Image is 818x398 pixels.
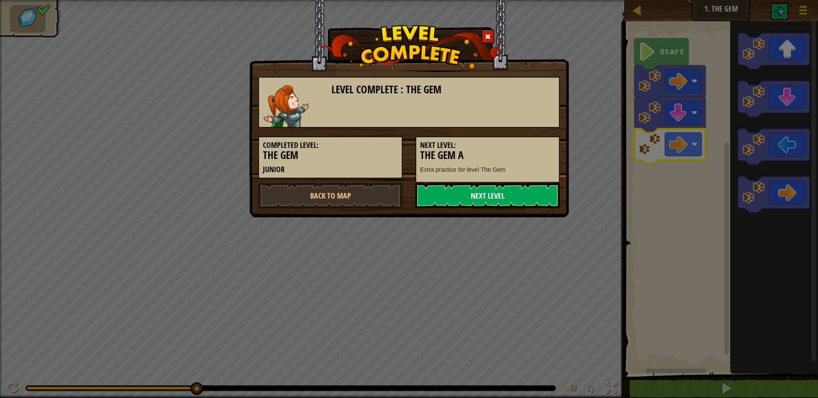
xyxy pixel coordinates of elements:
img: captain.png [263,85,309,127]
h5: Junior [263,165,398,174]
img: level_complete.png [318,25,501,68]
h3: The Gem [263,150,398,161]
a: Next Level [415,183,560,208]
h5: Completed Level: [263,141,398,150]
a: Back to Map [258,183,403,208]
p: Extra practice for level The Gem [420,165,555,174]
h3: Level Complete : The Gem [331,84,555,95]
h5: Next Level: [420,141,555,150]
h3: The Gem A [420,150,555,161]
